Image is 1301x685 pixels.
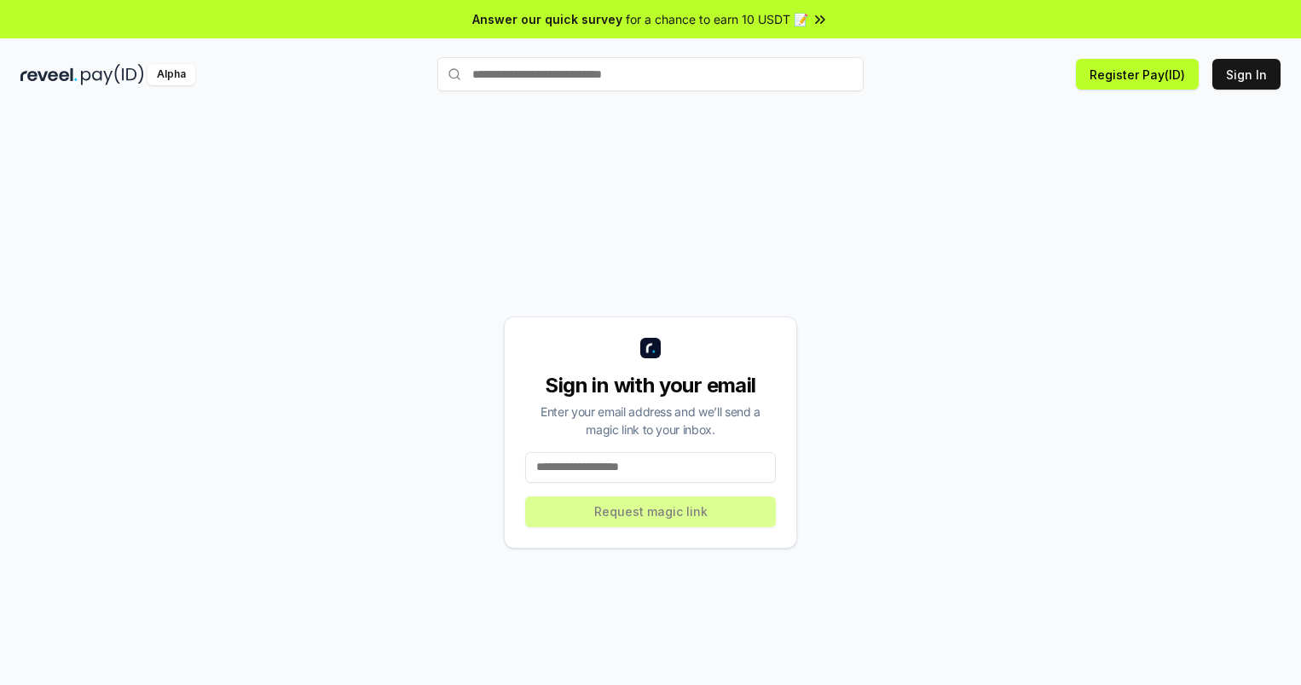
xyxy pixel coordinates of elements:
img: logo_small [640,338,661,358]
span: for a chance to earn 10 USDT 📝 [626,10,808,28]
button: Sign In [1212,59,1281,90]
span: Answer our quick survey [472,10,622,28]
button: Register Pay(ID) [1076,59,1199,90]
div: Enter your email address and we’ll send a magic link to your inbox. [525,403,776,438]
div: Alpha [147,64,195,85]
div: Sign in with your email [525,372,776,399]
img: pay_id [81,64,144,85]
img: reveel_dark [20,64,78,85]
